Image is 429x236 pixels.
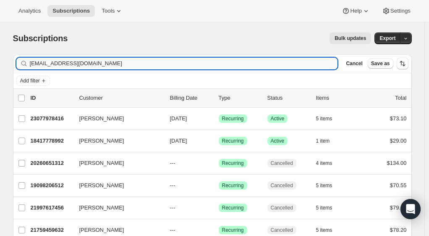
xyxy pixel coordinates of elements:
[316,180,342,191] button: 5 items
[74,112,158,125] button: [PERSON_NAME]
[74,179,158,192] button: [PERSON_NAME]
[79,204,124,212] span: [PERSON_NAME]
[31,94,407,102] div: IDCustomerBilling DateTypeStatusItemsTotal
[316,157,342,169] button: 4 items
[31,113,407,125] div: 23077978416[PERSON_NAME][DATE]SuccessRecurringSuccessActive5 items$73.10
[316,115,332,122] span: 5 items
[170,227,175,233] span: ---
[97,5,128,17] button: Tools
[170,204,175,211] span: ---
[13,34,68,43] span: Subscriptions
[74,134,158,148] button: [PERSON_NAME]
[31,157,407,169] div: 20260651312[PERSON_NAME]---SuccessRecurringCancelled4 items$134.00
[267,94,309,102] p: Status
[170,138,187,144] span: [DATE]
[79,137,124,145] span: [PERSON_NAME]
[79,181,124,190] span: [PERSON_NAME]
[79,114,124,123] span: [PERSON_NAME]
[316,202,342,214] button: 5 items
[271,160,293,167] span: Cancelled
[316,135,339,147] button: 1 item
[390,204,407,211] span: $79.90
[316,182,332,189] span: 5 items
[316,204,332,211] span: 5 items
[400,199,421,219] div: Open Intercom Messenger
[271,227,293,233] span: Cancelled
[170,160,175,166] span: ---
[371,60,390,67] span: Save as
[316,227,332,233] span: 5 items
[31,202,407,214] div: 21997617456[PERSON_NAME]---SuccessRecurringCancelled5 items$79.90
[31,204,73,212] p: 21997617456
[271,115,285,122] span: Active
[316,113,342,125] button: 5 items
[170,94,212,102] p: Billing Date
[387,160,407,166] span: $134.00
[335,35,366,42] span: Bulk updates
[13,5,46,17] button: Analytics
[390,115,407,122] span: $73.10
[31,94,73,102] p: ID
[79,94,163,102] p: Customer
[222,182,244,189] span: Recurring
[271,138,285,144] span: Active
[16,76,50,86] button: Add filter
[18,8,41,14] span: Analytics
[79,159,124,167] span: [PERSON_NAME]
[390,182,407,188] span: $70.55
[170,115,187,122] span: [DATE]
[170,182,175,188] span: ---
[397,58,408,69] button: Sort the results
[395,94,406,102] p: Total
[31,114,73,123] p: 23077978416
[222,204,244,211] span: Recurring
[31,226,73,234] p: 21759459632
[47,5,95,17] button: Subscriptions
[31,159,73,167] p: 20260651312
[31,180,407,191] div: 19098206512[PERSON_NAME]---SuccessRecurringCancelled5 items$70.55
[219,94,261,102] div: Type
[271,204,293,211] span: Cancelled
[222,138,244,144] span: Recurring
[330,32,371,44] button: Bulk updates
[337,5,375,17] button: Help
[74,156,158,170] button: [PERSON_NAME]
[52,8,90,14] span: Subscriptions
[31,137,73,145] p: 18417778992
[316,224,342,236] button: 5 items
[374,32,400,44] button: Export
[31,135,407,147] div: 18417778992[PERSON_NAME][DATE]SuccessRecurringSuccessActive1 item$29.00
[343,58,366,69] button: Cancel
[222,227,244,233] span: Recurring
[102,8,115,14] span: Tools
[74,201,158,215] button: [PERSON_NAME]
[377,5,416,17] button: Settings
[368,58,393,69] button: Save as
[222,160,244,167] span: Recurring
[31,224,407,236] div: 21759459632[PERSON_NAME]---SuccessRecurringCancelled5 items$78.20
[316,160,332,167] span: 4 items
[379,35,395,42] span: Export
[79,226,124,234] span: [PERSON_NAME]
[222,115,244,122] span: Recurring
[346,60,362,67] span: Cancel
[271,182,293,189] span: Cancelled
[390,138,407,144] span: $29.00
[316,138,330,144] span: 1 item
[20,77,40,84] span: Add filter
[350,8,361,14] span: Help
[390,8,411,14] span: Settings
[30,58,338,69] input: Filter subscribers
[390,227,407,233] span: $78.20
[31,181,73,190] p: 19098206512
[316,94,358,102] div: Items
